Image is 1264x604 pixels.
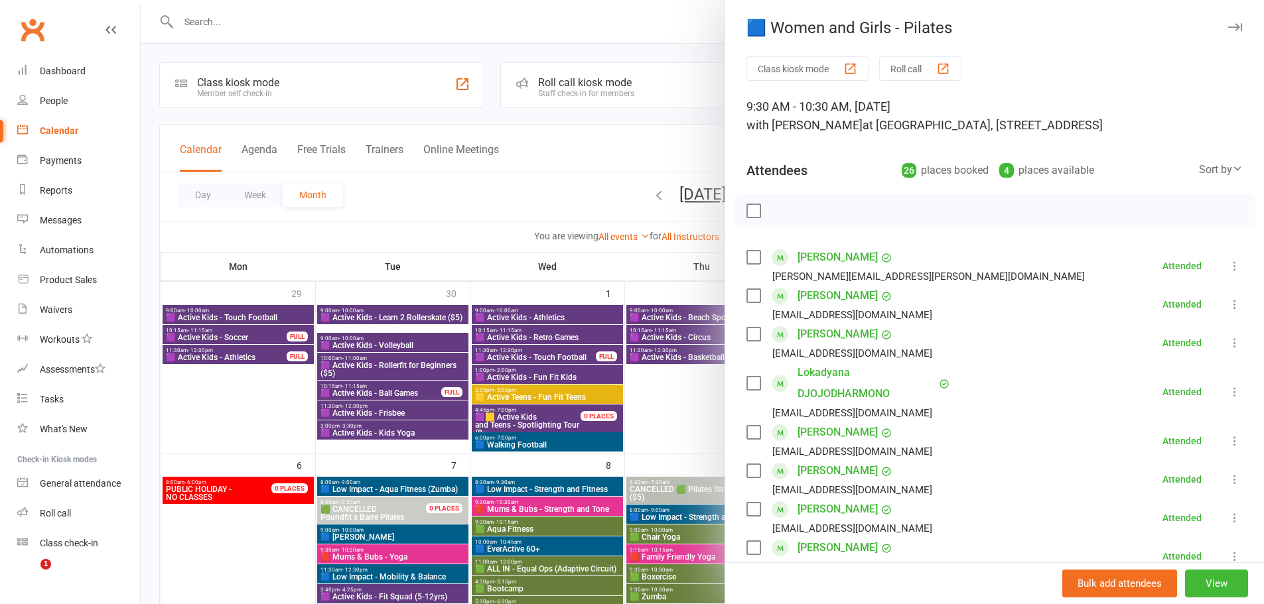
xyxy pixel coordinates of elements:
[1162,387,1202,396] div: Attended
[17,206,140,235] a: Messages
[1162,552,1202,561] div: Attended
[40,478,121,489] div: General attendance
[17,116,140,146] a: Calendar
[40,334,80,345] div: Workouts
[17,56,140,86] a: Dashboard
[772,404,932,422] div: [EMAIL_ADDRESS][DOMAIN_NAME]
[17,469,140,499] a: General attendance kiosk mode
[40,559,51,570] span: 1
[40,245,94,255] div: Automations
[798,324,878,345] a: [PERSON_NAME]
[772,520,932,537] div: [EMAIL_ADDRESS][DOMAIN_NAME]
[798,422,878,443] a: [PERSON_NAME]
[17,499,140,528] a: Roll call
[746,56,869,81] button: Class kiosk mode
[999,161,1094,180] div: places available
[798,247,878,268] a: [PERSON_NAME]
[772,558,932,575] div: [EMAIL_ADDRESS][DOMAIN_NAME]
[40,95,68,106] div: People
[746,97,1243,135] div: 9:30 AM - 10:30 AM, [DATE]
[772,443,932,460] div: [EMAIL_ADDRESS][DOMAIN_NAME]
[1199,161,1243,178] div: Sort by
[772,481,932,499] div: [EMAIL_ADDRESS][DOMAIN_NAME]
[16,13,49,46] a: Clubworx
[17,86,140,116] a: People
[40,215,82,225] div: Messages
[40,364,105,375] div: Assessments
[40,155,82,166] div: Payments
[863,118,1103,132] span: at [GEOGRAPHIC_DATA], [STREET_ADDRESS]
[1162,475,1202,484] div: Attended
[902,161,989,180] div: places booked
[17,355,140,385] a: Assessments
[17,414,140,444] a: What's New
[40,185,72,196] div: Reports
[798,499,878,520] a: [PERSON_NAME]
[798,362,936,404] a: Lokadyana DJOJODHARMONO
[999,163,1014,178] div: 4
[725,19,1264,37] div: 🟦 Women and Girls - Pilates
[1062,570,1177,597] button: Bulk add attendees
[746,161,808,180] div: Attendees
[40,304,72,315] div: Waivers
[40,538,98,548] div: Class check-in
[17,235,140,265] a: Automations
[17,265,140,295] a: Product Sales
[902,163,916,178] div: 26
[17,176,140,206] a: Reports
[772,345,932,362] div: [EMAIL_ADDRESS][DOMAIN_NAME]
[17,295,140,325] a: Waivers
[17,325,140,355] a: Workouts
[798,285,878,306] a: [PERSON_NAME]
[40,274,97,285] div: Product Sales
[1162,436,1202,446] div: Attended
[1162,261,1202,271] div: Attended
[798,460,878,481] a: [PERSON_NAME]
[1162,338,1202,347] div: Attended
[1162,300,1202,309] div: Attended
[772,268,1085,285] div: [PERSON_NAME][EMAIL_ADDRESS][PERSON_NAME][DOMAIN_NAME]
[1162,513,1202,522] div: Attended
[13,559,45,591] iframe: Intercom live chat
[40,125,78,136] div: Calendar
[40,66,86,76] div: Dashboard
[40,508,71,518] div: Roll call
[40,394,64,404] div: Tasks
[1185,570,1248,597] button: View
[17,528,140,558] a: Class kiosk mode
[772,306,932,324] div: [EMAIL_ADDRESS][DOMAIN_NAME]
[746,118,863,132] span: with [PERSON_NAME]
[17,146,140,176] a: Payments
[798,537,878,558] a: [PERSON_NAME]
[879,56,961,81] button: Roll call
[40,424,88,434] div: What's New
[17,385,140,414] a: Tasks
